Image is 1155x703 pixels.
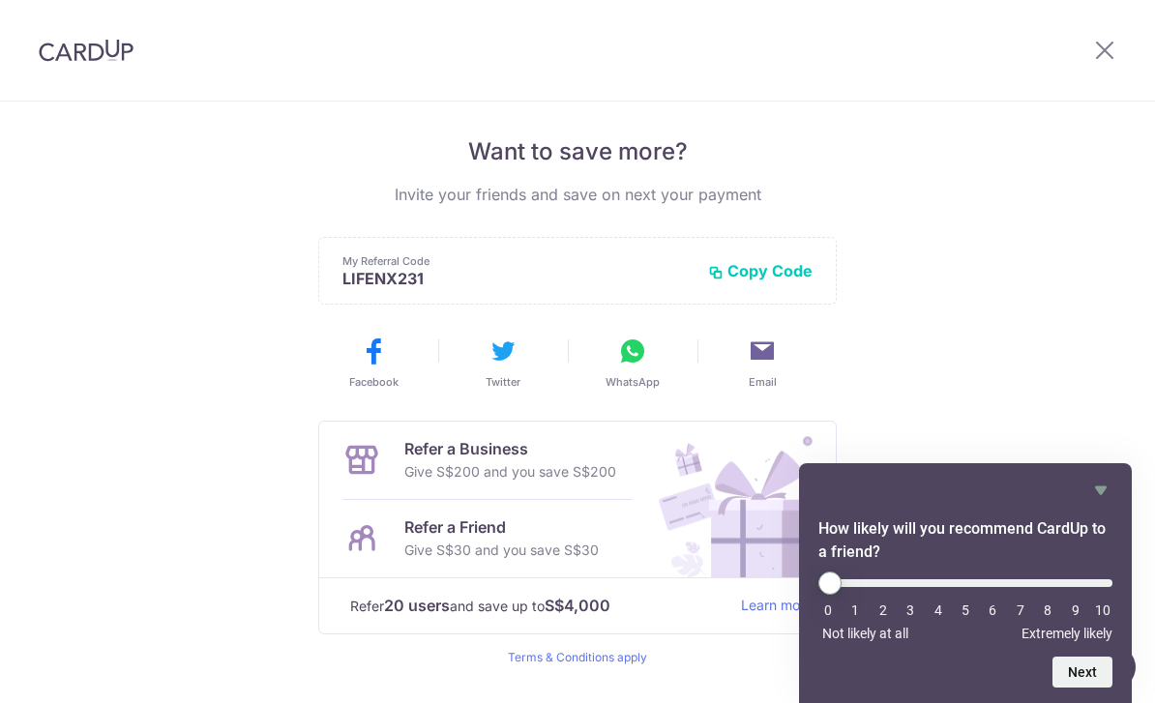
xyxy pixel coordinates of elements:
button: Copy Code [708,261,813,280]
li: 9 [1066,602,1085,618]
p: Refer a Business [404,437,616,460]
button: Email [705,336,819,390]
li: 8 [1038,602,1057,618]
strong: 20 users [384,594,450,617]
li: 5 [956,602,975,618]
span: WhatsApp [606,374,660,390]
strong: S$4,000 [545,594,610,617]
button: WhatsApp [576,336,690,390]
a: Learn more [741,594,813,618]
p: My Referral Code [342,253,693,269]
li: 10 [1093,602,1112,618]
button: Hide survey [1089,479,1112,502]
li: 3 [901,602,920,618]
button: Facebook [316,336,430,390]
li: 6 [983,602,1002,618]
p: LIFENX231 [342,269,693,288]
li: 4 [929,602,948,618]
img: CardUp [39,39,133,62]
p: Give S$30 and you save S$30 [404,539,599,562]
li: 0 [818,602,838,618]
span: Extremely likely [1022,626,1112,641]
li: 7 [1011,602,1030,618]
p: Refer and save up to [350,594,726,618]
p: Invite your friends and save on next your payment [318,183,837,206]
p: Want to save more? [318,136,837,167]
p: Refer a Friend [404,515,599,539]
button: Next question [1052,657,1112,688]
div: How likely will you recommend CardUp to a friend? Select an option from 0 to 10, with 0 being Not... [818,571,1112,641]
div: How likely will you recommend CardUp to a friend? Select an option from 0 to 10, with 0 being Not... [818,479,1112,688]
span: Facebook [349,374,399,390]
h2: How likely will you recommend CardUp to a friend? Select an option from 0 to 10, with 0 being Not... [818,517,1112,564]
a: Terms & Conditions apply [508,650,647,664]
span: Twitter [486,374,520,390]
p: Give S$200 and you save S$200 [404,460,616,483]
span: Email [749,374,777,390]
button: Twitter [446,336,560,390]
li: 1 [845,602,865,618]
span: Not likely at all [822,626,908,641]
span: Help [44,14,84,31]
img: Refer [640,422,836,577]
li: 2 [874,602,893,618]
